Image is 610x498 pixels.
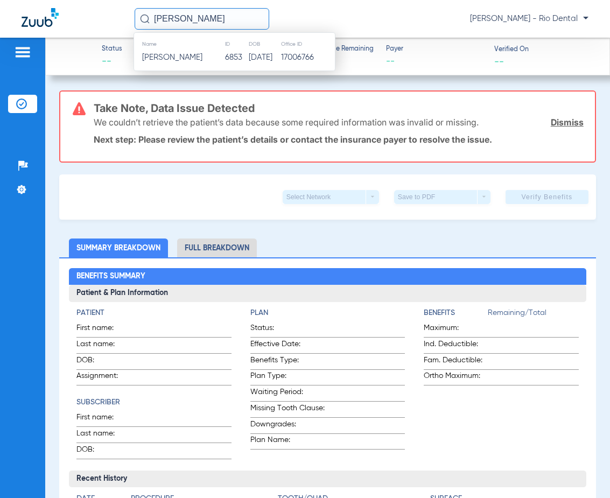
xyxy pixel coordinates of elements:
span: Deductible Remaining [305,45,374,54]
span: Missing Tooth Clause: [250,403,329,417]
a: Dismiss [551,117,584,128]
span: Ortho Maximum: [424,370,488,385]
span: Last name: [76,339,129,353]
span: Plan Name: [250,434,329,449]
span: Payer [386,45,485,54]
img: Zuub Logo [22,8,59,27]
span: [PERSON_NAME] [142,53,202,61]
p: Next step: Please review the patient’s details or contact the insurance payer to resolve the issue. [94,134,584,145]
span: Maximum: [424,322,488,337]
span: -- [102,55,122,68]
h3: Recent History [69,471,587,488]
h3: Patient & Plan Information [69,285,587,302]
h4: Plan [250,307,405,319]
li: Full Breakdown [177,239,257,257]
li: Summary Breakdown [69,239,168,257]
td: [DATE] [248,50,281,65]
span: Downgrades: [250,419,329,433]
h3: Take Note, Data Issue Detected [94,103,584,114]
p: We couldn’t retrieve the patient’s data because some required information was invalid or missing. [94,117,479,128]
span: Assignment: [76,370,129,385]
th: ID [225,38,248,50]
span: Status: [250,322,329,337]
span: DOB: [76,444,129,459]
img: Search Icon [140,14,150,24]
th: DOB [248,38,281,50]
span: Plan Type: [250,370,329,385]
img: error-icon [73,102,86,115]
span: Status [102,45,122,54]
span: Waiting Period: [250,387,329,401]
span: Benefits Type: [250,355,329,369]
h4: Benefits [424,307,488,319]
span: Fam. Deductible: [424,355,488,369]
input: Search for patients [135,8,269,30]
span: Remaining/Total [488,307,579,322]
th: Office ID [281,38,335,50]
td: 17006766 [281,50,335,65]
img: hamburger-icon [14,46,31,59]
span: Last name: [76,428,129,443]
span: First name: [76,412,129,426]
span: Verified On [494,45,593,55]
td: 6853 [225,50,248,65]
th: Name [134,38,225,50]
h2: Benefits Summary [69,268,587,285]
span: Ind. Deductible: [424,339,488,353]
span: DOB: [76,355,129,369]
h4: Subscriber [76,397,232,408]
span: Effective Date: [250,339,329,353]
span: -- [386,55,485,68]
span: First name: [76,322,129,337]
h4: Patient [76,307,232,319]
app-breakdown-title: Benefits [424,307,488,322]
span: [PERSON_NAME] - Rio Dental [470,13,588,24]
span: -- [494,55,504,67]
